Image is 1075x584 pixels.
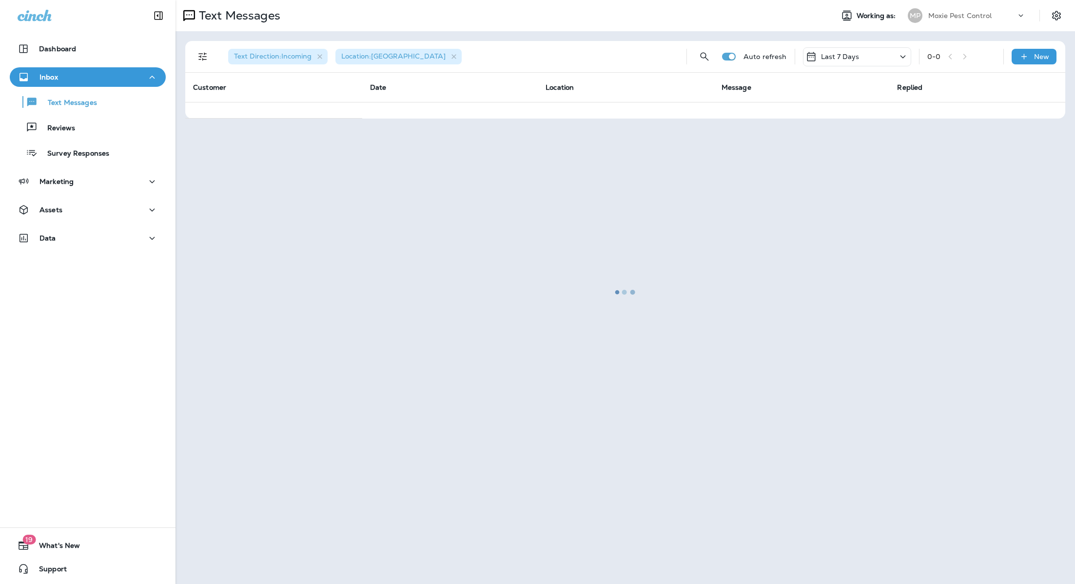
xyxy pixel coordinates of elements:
p: New [1034,53,1049,60]
p: Reviews [38,124,75,133]
p: Marketing [39,178,74,185]
button: Assets [10,200,166,220]
button: Reviews [10,117,166,138]
p: Inbox [39,73,58,81]
p: Text Messages [38,99,97,108]
p: Dashboard [39,45,76,53]
button: 19What's New [10,536,166,555]
button: Collapse Sidebar [145,6,172,25]
button: Marketing [10,172,166,191]
span: Support [29,565,67,577]
p: Data [39,234,56,242]
button: Survey Responses [10,142,166,163]
span: 19 [22,535,36,544]
p: Assets [39,206,62,214]
button: Dashboard [10,39,166,59]
button: Data [10,228,166,248]
button: Inbox [10,67,166,87]
span: What's New [29,542,80,553]
p: Survey Responses [38,149,109,159]
button: Text Messages [10,92,166,112]
button: Support [10,559,166,579]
